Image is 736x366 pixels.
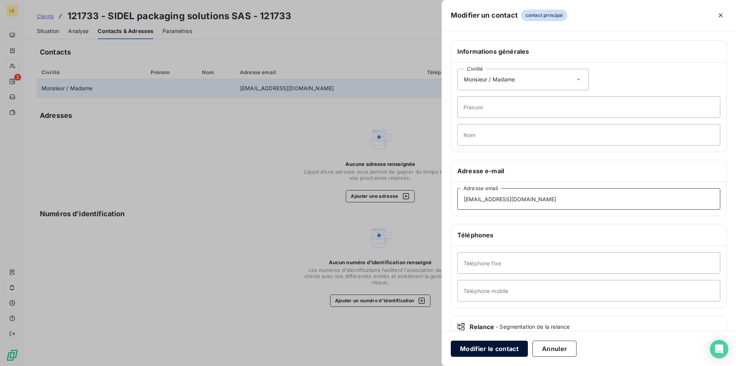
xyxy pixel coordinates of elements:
h6: Adresse e-mail [457,166,720,176]
h6: Téléphones [457,230,720,240]
span: - Segmentation de la relance [496,323,570,331]
h5: Modifier un contact [451,10,518,21]
input: placeholder [457,188,720,210]
input: placeholder [457,96,720,118]
input: placeholder [457,280,720,301]
span: contact principal [521,10,568,21]
span: Monsieur / Madame [464,76,515,83]
input: placeholder [457,124,720,146]
h6: Informations générales [457,47,720,56]
button: Modifier le contact [451,341,528,357]
div: Open Intercom Messenger [710,340,728,358]
input: placeholder [457,252,720,274]
div: Relance [457,322,720,331]
button: Annuler [532,341,577,357]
